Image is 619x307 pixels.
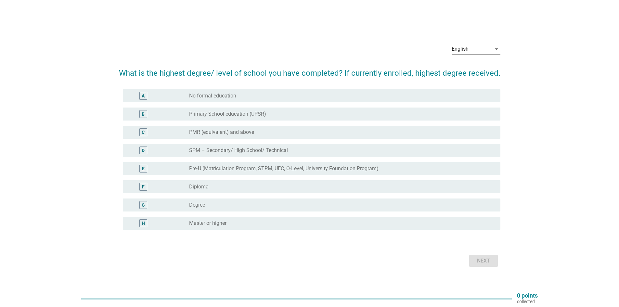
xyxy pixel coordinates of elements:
[189,129,254,135] label: PMR (equivalent) and above
[493,45,500,53] i: arrow_drop_down
[142,129,145,135] div: C
[142,201,145,208] div: G
[142,220,145,226] div: H
[142,110,145,117] div: B
[189,93,236,99] label: No formal education
[142,147,145,154] div: D
[189,165,379,172] label: Pre-U (Matriculation Program, STPM, UEC, O-Level, University Foundation Program)
[189,111,266,117] label: Primary School education (UPSR)
[517,293,538,299] p: 0 points
[189,220,226,226] label: Master or higher
[142,92,145,99] div: A
[189,202,205,208] label: Degree
[452,46,469,52] div: English
[142,165,145,172] div: E
[189,184,209,190] label: Diploma
[142,183,145,190] div: F
[119,61,500,79] h2: What is the highest degree/ level of school you have completed? If currently enrolled, highest de...
[517,299,538,304] p: collected
[189,147,288,154] label: SPM – Secondary/ High School/ Technical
